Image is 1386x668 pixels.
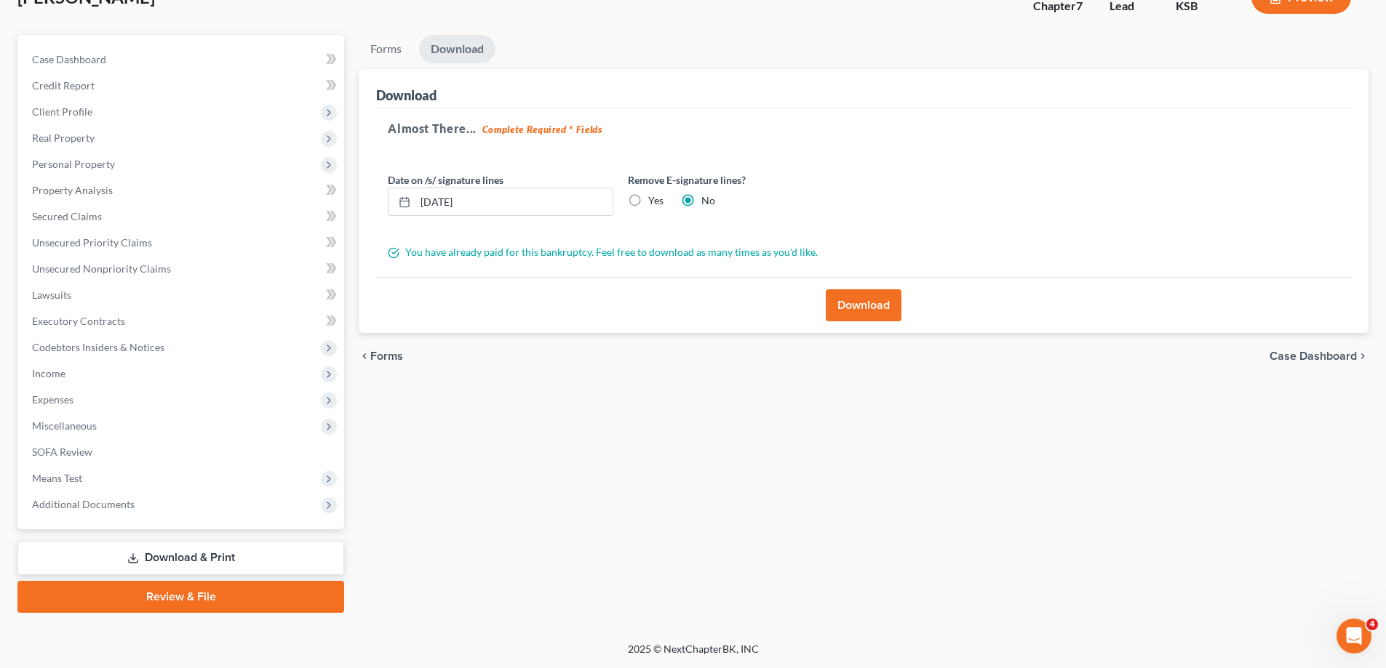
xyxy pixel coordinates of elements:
h5: Almost There... [388,120,1339,137]
span: Client Profile [32,105,92,118]
span: Case Dashboard [32,53,106,65]
div: Download [376,86,437,104]
span: Case Dashboard [1270,350,1357,362]
a: Download [419,35,495,63]
a: Review & File [17,581,344,613]
label: Yes [648,193,664,208]
span: Expenses [32,393,73,406]
a: Unsecured Nonpriority Claims [20,256,344,282]
span: Secured Claims [32,210,102,222]
span: Executory Contracts [32,315,125,327]
span: Real Property [32,132,95,144]
a: Property Analysis [20,177,344,204]
span: Additional Documents [32,498,135,510]
span: Means Test [32,472,82,484]
label: Date on /s/ signature lines [388,172,503,188]
i: chevron_left [359,350,370,362]
div: 2025 © NextChapterBK, INC [279,642,1108,668]
div: You have already paid for this bankruptcy. Feel free to download as many times as you'd like. [381,245,861,259]
span: 4 [1366,619,1378,630]
a: Unsecured Priority Claims [20,230,344,256]
span: Unsecured Priority Claims [32,236,152,249]
strong: Complete Required * Fields [482,124,602,135]
a: Executory Contracts [20,308,344,334]
button: chevron_left Forms [359,350,423,362]
span: Income [32,367,65,379]
iframe: Intercom live chat [1337,619,1371,653]
span: Property Analysis [32,184,113,196]
label: Remove E-signature lines? [628,172,853,188]
span: Miscellaneous [32,419,97,432]
a: SOFA Review [20,439,344,465]
button: Download [826,289,901,321]
a: Credit Report [20,73,344,99]
a: Download & Print [17,541,344,575]
a: Case Dashboard chevron_right [1270,350,1369,362]
span: Credit Report [32,79,95,92]
i: chevron_right [1357,350,1369,362]
a: Case Dashboard [20,47,344,73]
span: Personal Property [32,158,115,170]
input: MM/DD/YYYY [415,188,613,216]
a: Secured Claims [20,204,344,230]
label: No [701,193,715,208]
span: Lawsuits [32,289,71,301]
span: Forms [370,350,403,362]
span: SOFA Review [32,446,92,458]
a: Lawsuits [20,282,344,308]
a: Forms [359,35,413,63]
span: Codebtors Insiders & Notices [32,341,164,353]
span: Unsecured Nonpriority Claims [32,262,171,275]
